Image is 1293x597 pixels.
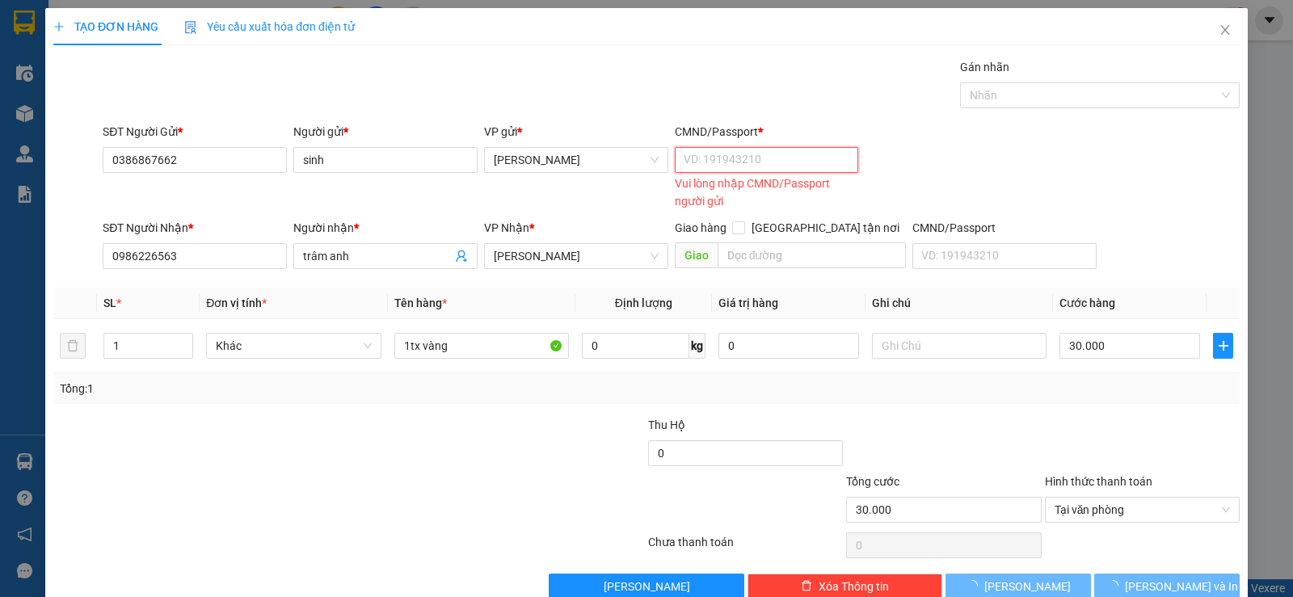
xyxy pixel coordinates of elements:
[99,23,160,183] b: Trà Lan Viên - Gửi khách hàng
[1125,578,1238,595] span: [PERSON_NAME] và In
[484,123,668,141] div: VP gửi
[184,21,197,34] img: icon
[136,61,222,74] b: [DOMAIN_NAME]
[675,242,718,268] span: Giao
[1107,580,1125,591] span: loading
[53,21,65,32] span: plus
[984,578,1071,595] span: [PERSON_NAME]
[872,333,1047,359] input: Ghi Chú
[293,219,478,237] div: Người nhận
[689,333,705,359] span: kg
[604,578,690,595] span: [PERSON_NAME]
[912,219,1097,237] div: CMND/Passport
[494,244,659,268] span: Lê Hồng Phong
[675,174,859,210] div: Vui lòng nhập CMND/Passport người gửi
[960,61,1009,74] label: Gán nhãn
[103,123,287,141] div: SĐT Người Gửi
[60,380,500,397] div: Tổng: 1
[455,250,468,263] span: user-add
[494,148,659,172] span: Phan Rang
[175,20,214,59] img: logo.jpg
[136,77,222,97] li: (c) 2017
[1213,333,1233,359] button: plus
[216,334,371,358] span: Khác
[103,219,287,237] div: SĐT Người Nhận
[615,296,672,309] span: Định lượng
[103,296,116,309] span: SL
[1045,475,1152,488] label: Hình thức thanh toán
[718,333,859,359] input: 0
[1214,339,1232,352] span: plus
[184,20,355,33] span: Yêu cầu xuất hóa đơn điện tử
[866,288,1053,319] th: Ghi chú
[394,333,569,359] input: VD: Bàn, Ghế
[675,221,727,234] span: Giao hàng
[745,219,906,237] span: [GEOGRAPHIC_DATA] tận nơi
[819,578,889,595] span: Xóa Thông tin
[394,296,447,309] span: Tên hàng
[1055,498,1230,522] span: Tại văn phòng
[60,333,86,359] button: delete
[206,296,267,309] span: Đơn vị tính
[967,580,984,591] span: loading
[846,475,899,488] span: Tổng cước
[484,221,529,234] span: VP Nhận
[801,580,812,593] span: delete
[675,123,859,141] div: CMND/Passport
[718,296,778,309] span: Giá trị hàng
[293,123,478,141] div: Người gửi
[1202,8,1248,53] button: Close
[648,418,685,431] span: Thu Hộ
[1219,23,1232,36] span: close
[646,533,844,561] div: Chưa thanh toán
[20,104,59,180] b: Trà Lan Viên
[718,242,907,268] input: Dọc đường
[53,20,158,33] span: TẠO ĐƠN HÀNG
[1059,296,1115,309] span: Cước hàng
